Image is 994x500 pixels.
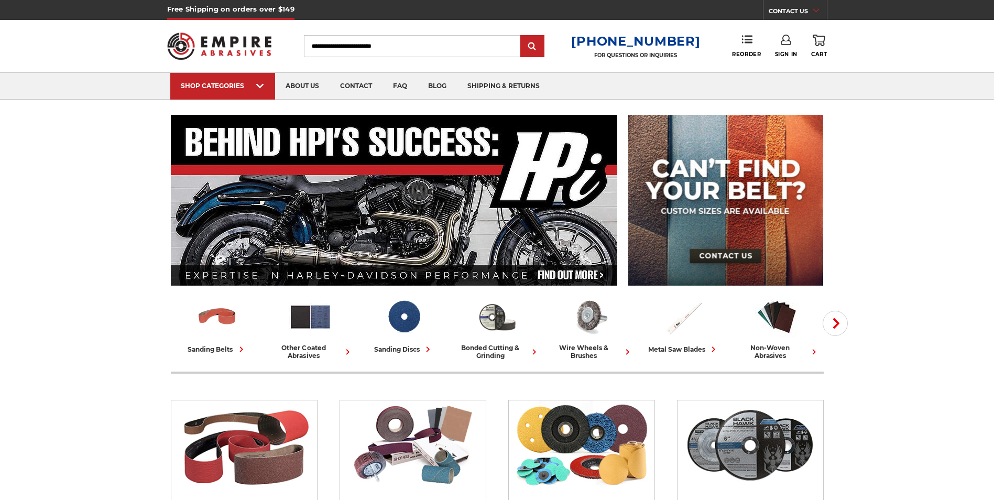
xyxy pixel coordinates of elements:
p: FOR QUESTIONS OR INQUIRIES [571,52,700,59]
a: non-woven abrasives [735,295,820,360]
div: SHOP CATEGORIES [181,82,265,90]
a: faq [383,73,418,100]
div: metal saw blades [648,344,719,355]
div: non-woven abrasives [735,344,820,360]
div: sanding belts [188,344,247,355]
img: Other Coated Abrasives [289,295,332,339]
img: Bonded Cutting & Grinding [682,400,818,490]
a: contact [330,73,383,100]
div: sanding discs [374,344,433,355]
span: Sign In [775,51,798,58]
a: sanding belts [175,295,260,355]
img: Non-woven Abrasives [755,295,799,339]
img: Sanding Belts [195,295,239,339]
a: wire wheels & brushes [548,295,633,360]
a: shipping & returns [457,73,550,100]
img: Sanding Belts [176,400,312,490]
a: blog [418,73,457,100]
span: Reorder [732,51,761,58]
img: Bonded Cutting & Grinding [475,295,519,339]
span: Cart [811,51,827,58]
img: Empire Abrasives [167,26,272,67]
div: other coated abrasives [268,344,353,360]
img: Metal Saw Blades [662,295,705,339]
img: Other Coated Abrasives [345,400,480,490]
a: sanding discs [362,295,446,355]
a: metal saw blades [641,295,726,355]
button: Next [823,311,848,336]
img: Wire Wheels & Brushes [569,295,612,339]
a: [PHONE_NUMBER] [571,34,700,49]
img: Sanding Discs [382,295,425,339]
input: Submit [522,36,543,57]
a: bonded cutting & grinding [455,295,540,360]
a: about us [275,73,330,100]
a: other coated abrasives [268,295,353,360]
div: bonded cutting & grinding [455,344,540,360]
a: CONTACT US [769,5,827,20]
img: promo banner for custom belts. [628,115,823,286]
div: wire wheels & brushes [548,344,633,360]
a: Reorder [732,35,761,57]
a: Cart [811,35,827,58]
img: Banner for an interview featuring Horsepower Inc who makes Harley performance upgrades featured o... [171,115,618,286]
img: Sanding Discs [514,400,649,490]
